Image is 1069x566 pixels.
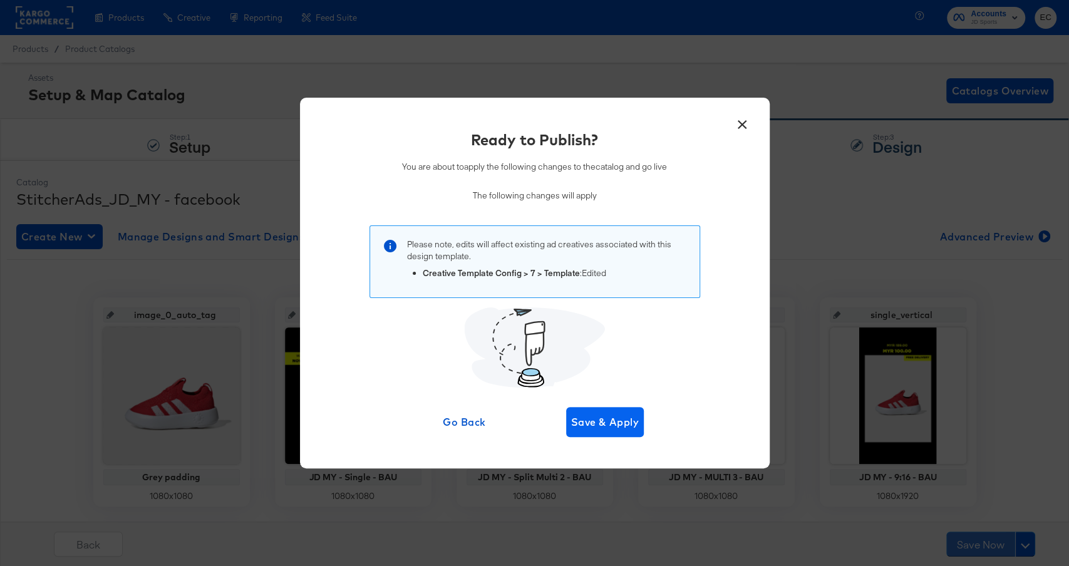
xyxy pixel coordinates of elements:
strong: Creative Template Config > 7 > Template [423,267,580,279]
button: Go Back [425,407,504,437]
span: Save & Apply [571,413,639,431]
button: Save & Apply [566,407,644,437]
p: You are about to apply the following changes to the catalog and go live [402,161,667,173]
span: Go Back [430,413,498,431]
li: : Edited [423,267,687,279]
p: The following changes will apply [402,190,667,202]
p: Please note, edits will affect existing ad creatives associated with this design template . [407,239,687,262]
button: × [731,110,754,133]
div: Ready to Publish? [471,129,598,150]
